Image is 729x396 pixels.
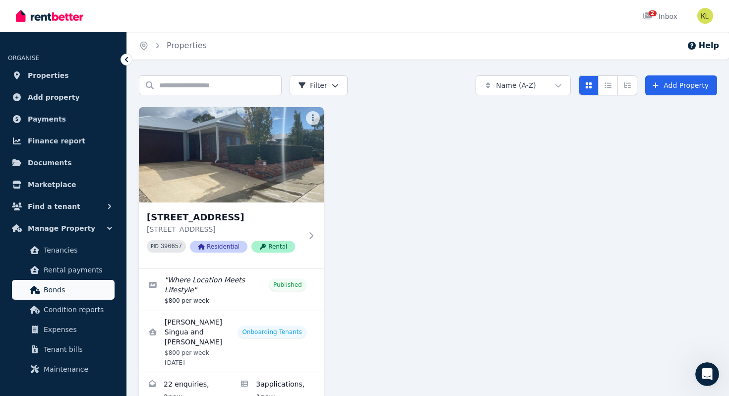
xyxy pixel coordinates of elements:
[12,280,115,300] a: Bonds
[147,224,302,234] p: [STREET_ADDRESS]
[20,104,179,121] p: How can we help?
[645,75,717,95] a: Add Property
[118,16,138,36] img: Profile image for Jodie
[151,244,159,249] small: PID
[687,40,719,52] button: Help
[251,241,295,253] span: Rental
[157,330,173,336] span: Help
[10,134,188,186] div: Recent messageProfile image for The RentBetter TeamRate your conversationThe RentBetter Team•[DATE]
[695,362,719,386] iframe: Intercom live chat
[132,305,198,344] button: Help
[20,266,166,276] div: Rental Payments - How They Work
[28,91,80,103] span: Add property
[22,330,44,336] span: Home
[20,19,92,35] img: logo
[161,243,182,250] code: 396657
[20,303,166,313] div: Lease Agreement
[139,107,324,268] a: 20 Pinehurst Cres, Dunsborough[STREET_ADDRESS][STREET_ADDRESS]PID 396657ResidentialRental
[12,300,115,320] a: Condition reports
[496,80,536,90] span: Name (A-Z)
[649,10,657,16] span: 2
[8,131,119,151] a: Finance report
[10,191,188,229] div: Send us a messageWe typically reply in under 30 minutes
[190,241,247,253] span: Residential
[147,210,302,224] h3: [STREET_ADDRESS]
[44,324,111,335] span: Expenses
[598,75,618,95] button: Compact list view
[28,200,80,212] span: Find a tenant
[20,70,179,104] p: Hi [PERSON_NAME] 👋
[20,142,178,153] div: Recent message
[20,210,166,220] div: We typically reply in under 30 minutes
[643,11,677,21] div: Inbox
[28,69,69,81] span: Properties
[697,8,713,24] img: Kellie Ann Lewandowski
[139,107,324,202] img: 20 Pinehurst Cres, Dunsborough
[8,218,119,238] button: Manage Property
[306,111,320,125] button: More options
[120,167,147,178] div: • [DATE]
[44,304,111,316] span: Condition reports
[44,158,125,166] span: Rate your conversation
[476,75,571,95] button: Name (A-Z)
[127,32,219,60] nav: Breadcrumb
[14,238,184,258] button: Search for help
[28,113,66,125] span: Payments
[8,197,119,216] button: Find a tenant
[8,87,119,107] a: Add property
[28,222,95,234] span: Manage Property
[66,305,132,344] button: Messages
[12,320,115,339] a: Expenses
[44,343,111,355] span: Tenant bills
[579,75,637,95] div: View options
[290,75,348,95] button: Filter
[298,80,327,90] span: Filter
[167,41,207,50] a: Properties
[20,199,166,210] div: Send us a message
[20,157,40,177] img: Profile image for The RentBetter Team
[137,16,157,36] img: Profile image for Dan
[44,167,118,178] div: The RentBetter Team
[44,363,111,375] span: Maintenance
[44,264,111,276] span: Rental payments
[28,179,76,191] span: Marketplace
[12,240,115,260] a: Tenancies
[12,339,115,359] a: Tenant bills
[12,359,115,379] a: Maintenance
[8,109,119,129] a: Payments
[14,262,184,280] div: Rental Payments - How They Work
[44,244,111,256] span: Tenancies
[82,330,117,336] span: Messages
[20,284,166,295] div: How much does it cost?
[8,55,39,62] span: ORGANISE
[28,157,72,169] span: Documents
[8,153,119,173] a: Documents
[579,75,599,95] button: Card view
[156,16,176,36] img: Profile image for Rochelle
[14,299,184,317] div: Lease Agreement
[28,135,85,147] span: Finance report
[20,243,80,254] span: Search for help
[139,311,324,373] a: View details for Marnelli Barrientos Singua and Madhur Khurana
[8,66,119,85] a: Properties
[10,149,188,186] div: Profile image for The RentBetter TeamRate your conversationThe RentBetter Team•[DATE]
[14,280,184,299] div: How much does it cost?
[617,75,637,95] button: Expanded list view
[139,269,324,311] a: Edit listing: Where Location Meets Lifestyle
[44,284,111,296] span: Bonds
[12,260,115,280] a: Rental payments
[8,175,119,195] a: Marketplace
[16,8,83,23] img: RentBetter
